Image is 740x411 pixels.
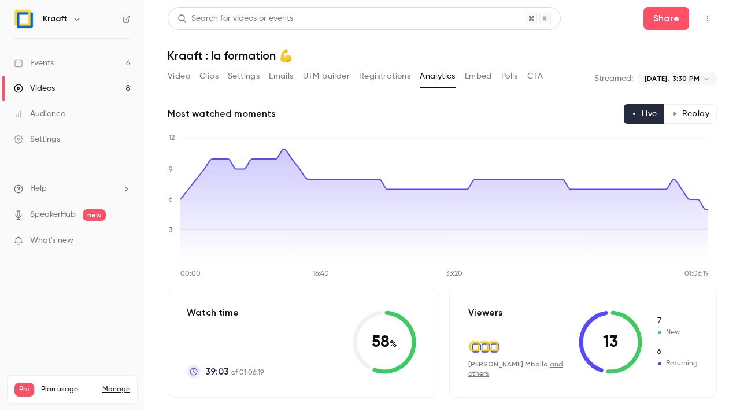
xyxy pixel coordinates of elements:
[169,166,173,173] tspan: 9
[43,13,68,25] h6: Kraaft
[168,67,190,86] button: Video
[205,365,229,379] span: 39:03
[468,360,579,379] div: ,
[684,271,709,277] tspan: 01:06:19
[30,183,47,195] span: Help
[102,385,130,394] a: Manage
[664,104,717,124] button: Replay
[269,67,293,86] button: Emails
[187,306,264,320] p: Watch time
[698,9,717,28] button: Top Bar Actions
[656,327,698,338] span: New
[645,73,669,84] span: [DATE],
[30,235,73,247] span: What's new
[169,197,173,203] tspan: 6
[624,104,665,124] button: Live
[14,57,54,69] div: Events
[14,108,65,120] div: Audience
[527,67,543,86] button: CTA
[359,67,410,86] button: Registrations
[656,316,698,326] span: New
[656,347,698,357] span: Returning
[465,67,492,86] button: Embed
[14,383,34,397] span: Pro
[169,135,175,142] tspan: 12
[41,385,95,394] span: Plan usage
[169,227,172,234] tspan: 3
[117,236,131,246] iframe: Noticeable Trigger
[228,67,260,86] button: Settings
[656,358,698,369] span: Returning
[83,209,106,221] span: new
[643,7,689,30] button: Share
[14,83,55,94] div: Videos
[180,271,201,277] tspan: 00:00
[446,271,462,277] tspan: 33:20
[168,107,276,121] h2: Most watched moments
[672,73,700,84] span: 3:30 PM
[30,209,76,221] a: SpeakerHub
[14,134,60,145] div: Settings
[313,271,329,277] tspan: 16:40
[468,360,548,368] span: [PERSON_NAME] Mbollo
[168,49,717,62] h1: Kraaft : la formation 💪
[177,13,293,25] div: Search for videos or events
[468,306,503,320] p: Viewers
[501,67,518,86] button: Polls
[14,10,33,28] img: Kraaft
[303,67,350,86] button: UTM builder
[594,73,633,84] p: Streamed:
[14,183,131,195] li: help-dropdown-opener
[205,365,264,379] p: of 01:06:19
[478,340,491,353] img: kraaft.co
[487,340,500,353] img: kraaft.co
[469,340,482,353] img: kraaft.co
[199,67,219,86] button: Clips
[420,67,456,86] button: Analytics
